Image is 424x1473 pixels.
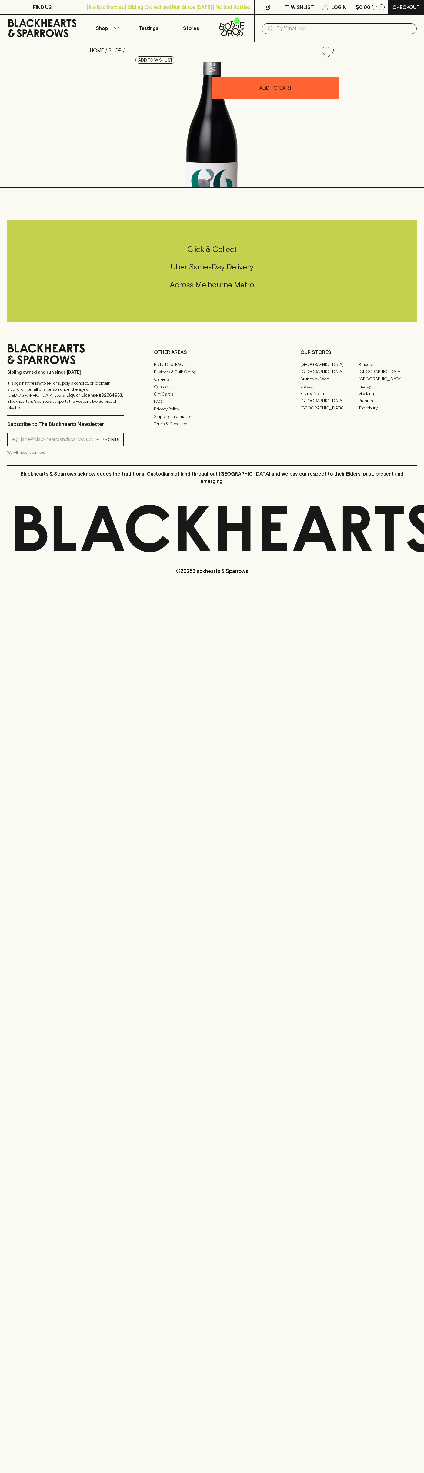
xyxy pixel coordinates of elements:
p: ADD TO CART [259,84,292,92]
p: SUBSCRIBE [95,436,121,443]
p: $0.00 [356,4,370,11]
a: [GEOGRAPHIC_DATA] [300,397,359,404]
strong: Liquor License #32064953 [66,393,122,398]
img: 41482.png [85,62,339,187]
a: Elwood [300,382,359,390]
a: Contact Us [154,383,270,390]
a: Geelong [359,390,417,397]
p: Blackhearts & Sparrows acknowledges the traditional Custodians of land throughout [GEOGRAPHIC_DAT... [12,470,412,485]
p: Tastings [139,25,158,32]
p: Login [331,4,346,11]
a: FAQ's [154,398,270,405]
button: ADD TO CART [212,77,339,99]
p: Checkout [392,4,420,11]
a: Prahran [359,397,417,404]
a: SHOP [109,48,122,53]
a: Gift Cards [154,391,270,398]
p: We will never spam you [7,449,124,456]
h5: Click & Collect [7,244,417,254]
input: e.g. jane@blackheartsandsparrows.com.au [12,435,93,444]
p: Wishlist [291,4,314,11]
a: Terms & Conditions [154,420,270,428]
a: [GEOGRAPHIC_DATA] [300,361,359,368]
a: Shipping Information [154,413,270,420]
button: Shop [85,15,128,42]
a: Business & Bulk Gifting [154,368,270,376]
a: Privacy Policy [154,406,270,413]
div: Call to action block [7,220,417,322]
a: Bottle Drop FAQ's [154,361,270,368]
p: FIND US [33,4,52,11]
p: OTHER AREAS [154,349,270,356]
button: Add to wishlist [135,56,175,64]
a: Fitzroy [359,382,417,390]
p: 0 [380,5,383,9]
button: SUBSCRIBE [93,433,123,446]
h5: Uber Same-Day Delivery [7,262,417,272]
a: Thornbury [359,404,417,412]
a: [GEOGRAPHIC_DATA] [300,404,359,412]
p: Shop [96,25,108,32]
a: Stores [170,15,212,42]
h5: Across Melbourne Metro [7,280,417,290]
a: Fitzroy North [300,390,359,397]
p: Sibling owned and run since [DATE] [7,369,124,375]
a: HOME [90,48,104,53]
a: Braddon [359,361,417,368]
button: Add to wishlist [319,44,336,60]
a: Careers [154,376,270,383]
a: [GEOGRAPHIC_DATA] [359,368,417,375]
a: [GEOGRAPHIC_DATA] [359,375,417,382]
p: It is against the law to sell or supply alcohol to, or to obtain alcohol on behalf of a person un... [7,380,124,410]
p: Stores [183,25,199,32]
a: [GEOGRAPHIC_DATA] [300,368,359,375]
p: OUR STORES [300,349,417,356]
a: Brunswick West [300,375,359,382]
p: Subscribe to The Blackhearts Newsletter [7,420,124,428]
a: Tastings [127,15,170,42]
input: Try "Pinot noir" [276,24,412,33]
